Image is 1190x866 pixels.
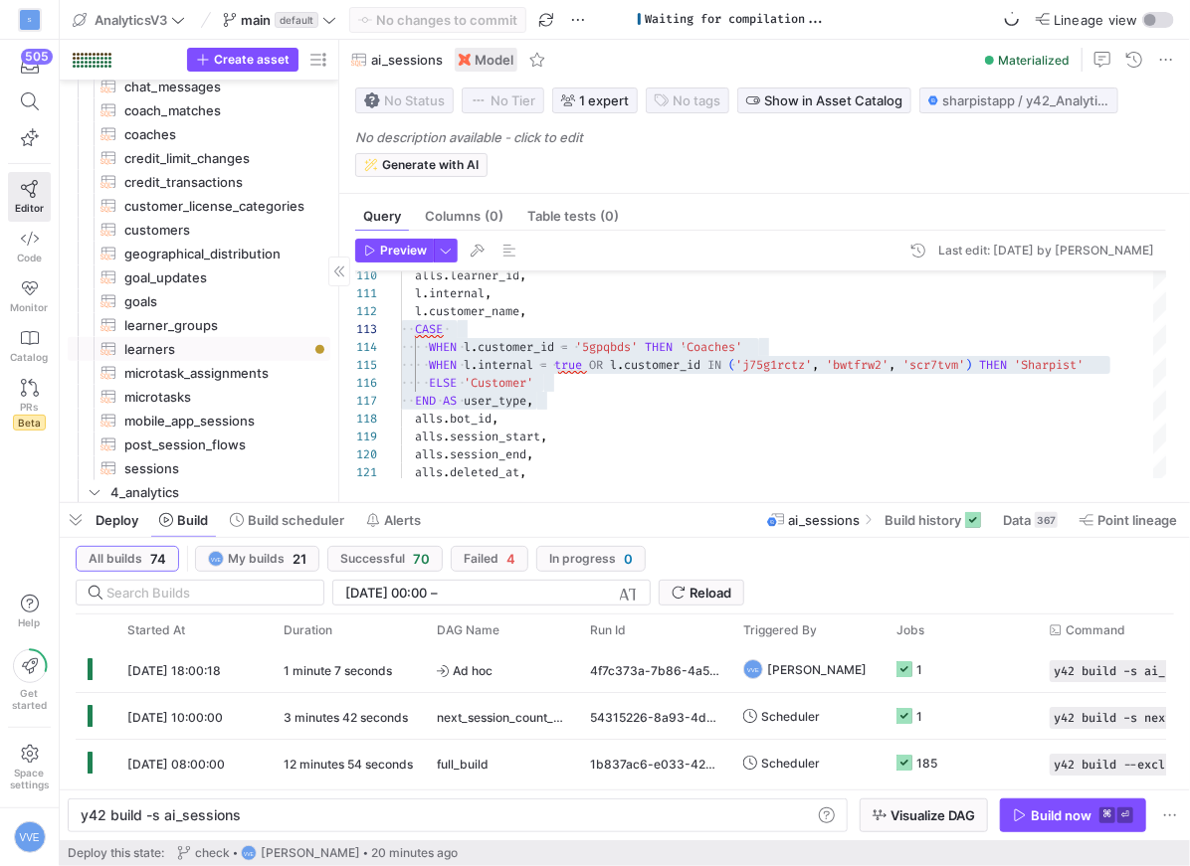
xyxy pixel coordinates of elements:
[150,503,217,537] button: Build
[549,552,616,566] span: In progress
[578,693,731,739] div: 54315226-8a93-4d49-b8a7-c0ab341d88c6
[415,321,443,337] span: CASE
[124,266,307,289] span: goal_updates​​​​​​​​​​
[743,623,817,637] span: Triggered By
[617,357,624,373] span: .
[68,242,330,265] a: geographical_distribution​​​​​​​​​​
[124,219,307,242] span: customers​​​​​​​​​​
[443,464,450,480] span: .
[68,337,330,361] a: learners​​​​​​​​​​
[355,338,377,356] div: 114
[540,357,547,373] span: =
[68,361,330,385] a: microtask_assignments​​​​​​​​​​
[284,623,332,637] span: Duration
[68,194,330,218] div: Press SPACE to select this row.
[124,99,307,122] span: coach_matches​​​​​​​​​​
[600,210,619,223] span: (0)
[459,54,471,66] img: undefined
[355,374,377,392] div: 116
[218,7,341,33] button: maindefault
[81,806,241,823] span: y42 build -s ai_sessions
[357,503,430,537] button: Alerts
[443,446,450,462] span: .
[1000,798,1146,832] button: Build now⌘⏎
[208,551,224,567] div: VVE
[68,409,330,433] div: Press SPACE to select this row.
[680,339,742,355] span: 'Coaches'
[293,551,306,567] span: 21
[68,313,330,337] div: Press SPACE to select this row.
[68,122,330,146] div: Press SPACE to select this row.
[127,623,185,637] span: Started At
[464,339,471,355] span: l
[68,456,330,480] div: Press SPACE to select this row.
[826,357,889,373] span: 'bwtfrw2'
[355,284,377,302] div: 111
[437,647,566,694] span: Ad hoc
[380,244,427,258] span: Preview
[443,393,457,409] span: AS
[68,289,330,313] a: goals​​​​​​​​​​
[68,289,330,313] div: Press SPACE to select this row.
[124,147,307,170] span: credit_limit_changes​​​​​​​​​​
[106,585,307,601] input: Search Builds
[450,464,519,480] span: deleted_at
[554,357,582,373] span: true
[68,433,330,456] div: Press SPACE to select this row.
[68,846,164,860] span: Deploy this state:
[68,265,330,289] a: goal_updates​​​​​​​​​​
[76,546,179,572] button: All builds74
[506,551,515,567] span: 4
[891,807,975,823] span: Visualize DAG
[195,546,319,572] button: VVEMy builds21
[68,7,190,33] button: AnalyticsV3
[15,202,44,214] span: Editor
[8,321,51,371] a: Catalog
[646,87,729,113] button: No tags
[812,357,819,373] span: ,
[68,75,330,98] div: Press SPACE to select this row.
[371,52,443,68] span: ai_sessions
[124,123,307,146] span: coaches​​​​​​​​​​
[241,845,257,861] div: VVE
[485,210,503,223] span: (0)
[355,129,1182,145] p: No description available - click to edit
[561,339,568,355] span: =
[8,48,51,84] button: 505
[429,339,457,355] span: WHEN
[355,410,377,428] div: 118
[442,585,572,601] input: End datetime
[415,411,443,427] span: alls
[355,356,377,374] div: 115
[110,481,327,504] span: 4_analytics
[68,170,330,194] a: credit_transactions​​​​​​​​​​
[355,463,377,481] div: 121
[172,840,463,866] button: checkVVE[PERSON_NAME]20 minutes ago
[124,290,307,313] span: goals​​​​​​​​​​
[540,429,547,444] span: ,
[21,49,53,65] div: 505
[124,362,307,385] span: microtask_assignments​​​​​​​​​​
[789,512,861,528] span: ai_sessions
[431,585,438,601] span: –
[429,375,457,391] span: ELSE
[327,546,443,572] button: Successful70
[761,740,820,786] span: Scheduler
[96,512,138,528] span: Deploy
[355,302,377,320] div: 112
[363,210,401,223] span: Query
[979,357,1007,373] span: THEN
[578,646,731,692] div: 4f7c373a-7b86-4a5f-9763-f94ab1a613ad
[95,12,167,28] span: AnalyticsV3
[916,693,922,740] div: 1
[492,411,498,427] span: ,
[127,663,221,678] span: [DATE] 18:00:18
[728,357,735,373] span: (
[68,170,330,194] div: Press SPACE to select this row.
[68,385,330,409] div: Press SPACE to select this row.
[464,552,498,566] span: Failed
[68,75,330,98] a: chat_messages​​​​​​​​​​
[124,314,307,337] span: learner_groups​​​​​​​​​​
[355,87,454,113] button: No statusNo Status
[214,53,290,67] span: Create asset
